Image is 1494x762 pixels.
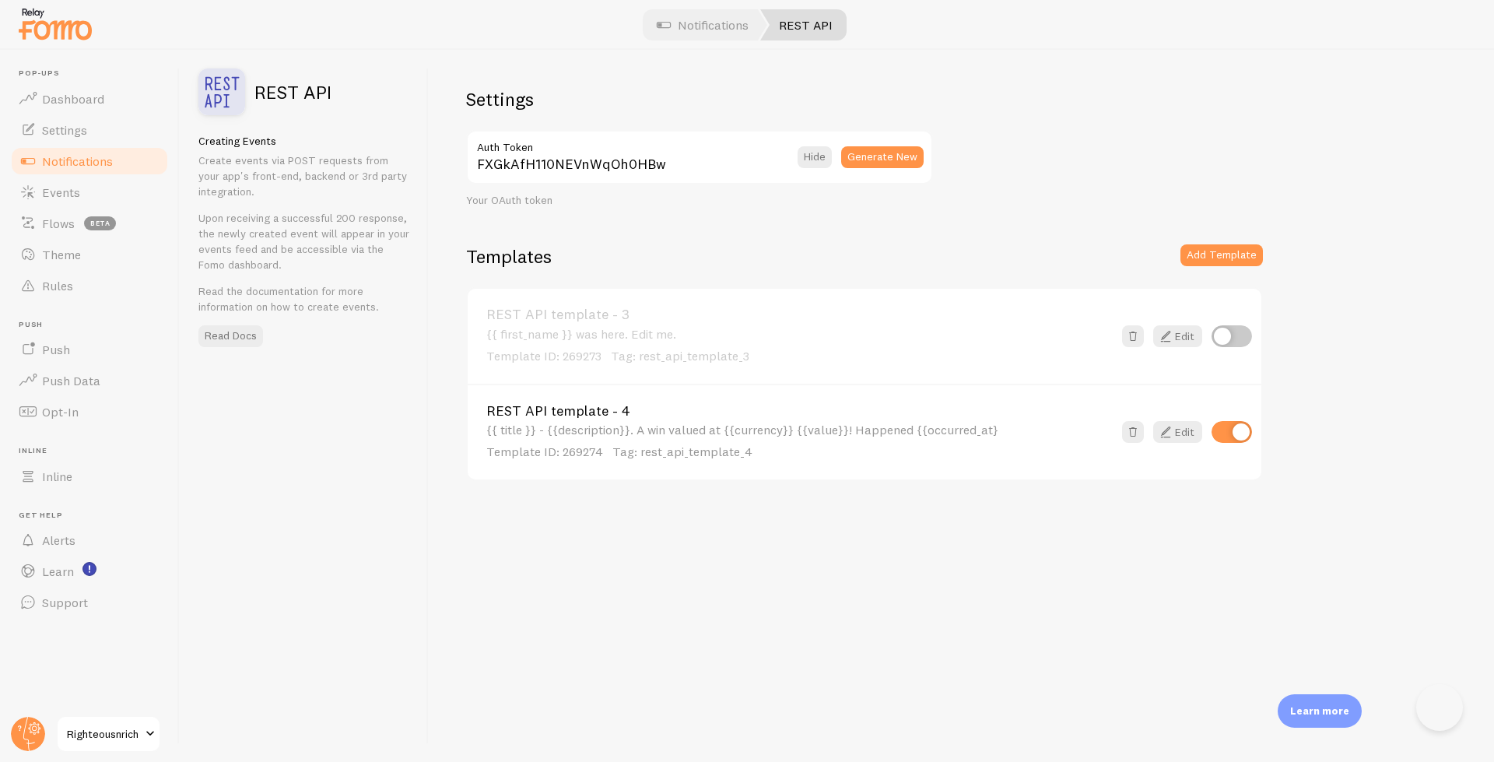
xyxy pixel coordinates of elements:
[1153,421,1202,443] a: Edit
[42,247,81,262] span: Theme
[42,122,87,138] span: Settings
[9,556,170,587] a: Learn
[9,461,170,492] a: Inline
[198,68,245,115] img: fomo_icons_rest_api.svg
[42,532,75,548] span: Alerts
[42,469,72,484] span: Inline
[67,725,141,743] span: Righteousnrich
[486,327,1113,365] div: {{ first_name }} was here. Edit me.
[486,444,603,459] span: Template ID: 269274
[9,525,170,556] a: Alerts
[42,278,73,293] span: Rules
[486,307,1113,321] a: REST API template - 3
[42,342,70,357] span: Push
[42,91,104,107] span: Dashboard
[9,83,170,114] a: Dashboard
[9,114,170,146] a: Settings
[19,446,170,456] span: Inline
[42,153,113,169] span: Notifications
[9,396,170,427] a: Opt-In
[42,595,88,610] span: Support
[198,325,263,347] a: Read Docs
[254,83,331,101] h2: REST API
[198,153,409,199] p: Create events via POST requests from your app's front-end, backend or 3rd party integration.
[84,216,116,230] span: beta
[486,404,1113,418] a: REST API template - 4
[9,365,170,396] a: Push Data
[1180,244,1263,266] button: Add Template
[9,334,170,365] a: Push
[42,216,75,231] span: Flows
[486,423,1113,461] div: {{ title }} - {{description}}. A win valued at {{currency}} {{value}}! Happened {{occurred_at}
[1416,684,1463,731] iframe: Help Scout Beacon - Open
[9,239,170,270] a: Theme
[16,4,94,44] img: fomo-relay-logo-orange.svg
[611,348,749,363] span: Tag: rest_api_template_3
[9,146,170,177] a: Notifications
[1278,694,1362,728] div: Learn more
[1290,704,1349,718] p: Learn more
[1153,325,1202,347] a: Edit
[42,404,79,420] span: Opt-In
[42,373,100,388] span: Push Data
[466,130,933,156] label: Auth Token
[56,715,161,753] a: Righteousnrich
[9,177,170,208] a: Events
[198,134,409,148] h5: Creating Events
[9,587,170,618] a: Support
[19,68,170,79] span: Pop-ups
[19,511,170,521] span: Get Help
[9,270,170,301] a: Rules
[198,210,409,272] p: Upon receiving a successful 200 response, the newly created event will appear in your events feed...
[9,208,170,239] a: Flows beta
[19,320,170,330] span: Push
[466,87,933,111] h2: Settings
[42,564,74,579] span: Learn
[841,146,924,168] button: Generate New
[198,283,409,314] p: Read the documentation for more information on how to create events.
[42,184,80,200] span: Events
[466,194,933,208] div: Your OAuth token
[612,444,752,459] span: Tag: rest_api_template_4
[466,244,552,269] h2: Templates
[486,348,601,363] span: Template ID: 269273
[82,562,96,576] svg: <p>Watch New Feature Tutorials!</p>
